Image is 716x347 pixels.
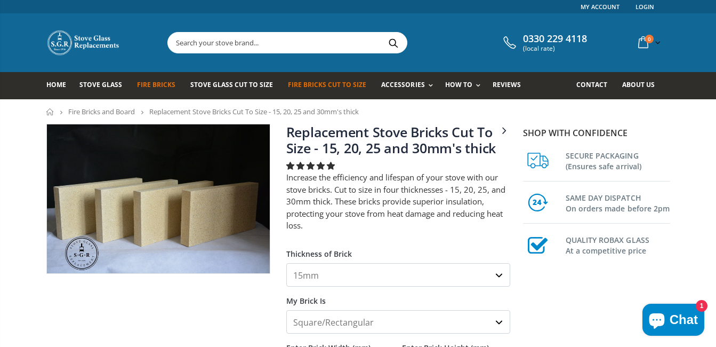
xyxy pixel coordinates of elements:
[566,148,670,172] h3: SECURE PACKAGING (Ensures safe arrival)
[523,45,587,52] span: (local rate)
[286,287,510,306] label: My Brick Is
[634,32,663,53] a: 0
[137,72,183,99] a: Fire Bricks
[566,191,670,214] h3: SAME DAY DISPATCH On orders made before 2pm
[286,171,510,232] p: Increase the efficiency and lifespan of your stove with our stove bricks. Cut to size in four thi...
[46,80,66,89] span: Home
[501,33,587,52] a: 0330 229 4118 (local rate)
[381,72,438,99] a: Accessories
[445,72,486,99] a: How To
[79,72,130,99] a: Stove Glass
[168,33,526,53] input: Search your stove brand...
[79,80,122,89] span: Stove Glass
[576,80,607,89] span: Contact
[47,124,270,273] img: 4_fire_bricks_1aa33a0b-dc7a-4843-b288-55f1aa0e36c3_800x_crop_center.jpeg
[639,304,707,338] inbox-online-store-chat: Shopify online store chat
[286,123,496,157] a: Replacement Stove Bricks Cut To Size - 15, 20, 25 and 30mm's thick
[645,35,654,43] span: 0
[382,33,406,53] button: Search
[190,72,281,99] a: Stove Glass Cut To Size
[381,80,424,89] span: Accessories
[493,80,521,89] span: Reviews
[46,29,121,56] img: Stove Glass Replacement
[622,80,655,89] span: About us
[288,72,374,99] a: Fire Bricks Cut To Size
[445,80,472,89] span: How To
[286,160,337,171] span: 4.80 stars
[137,80,175,89] span: Fire Bricks
[149,107,359,116] span: Replacement Stove Bricks Cut To Size - 15, 20, 25 and 30mm's thick
[288,80,366,89] span: Fire Bricks Cut To Size
[523,33,587,45] span: 0330 229 4118
[566,233,670,256] h3: QUALITY ROBAX GLASS At a competitive price
[493,72,529,99] a: Reviews
[286,240,510,259] label: Thickness of Brick
[46,72,74,99] a: Home
[576,72,615,99] a: Contact
[46,108,54,115] a: Home
[622,72,663,99] a: About us
[523,127,670,139] p: Shop with confidence
[190,80,273,89] span: Stove Glass Cut To Size
[68,107,135,116] a: Fire Bricks and Board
